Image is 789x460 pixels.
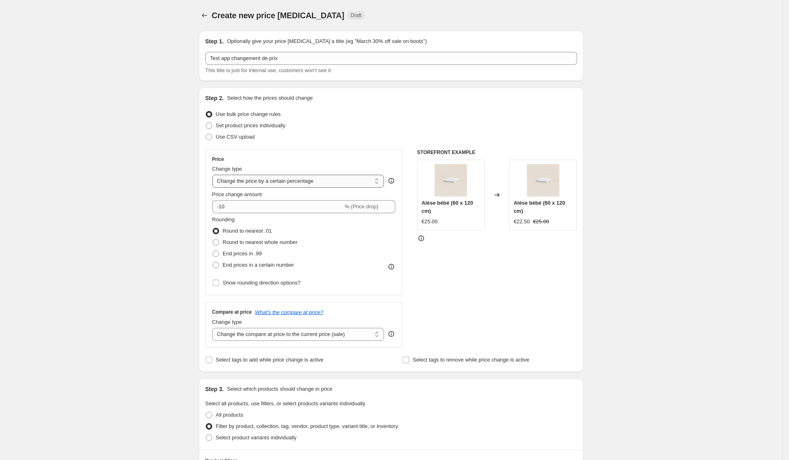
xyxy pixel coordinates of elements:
[205,67,331,73] span: This title is just for internal use, customers won't see it
[435,164,467,197] img: alese-bebe_packshot_424eaba5-12f8-4677-8e35-42c1ed1ceb38_80x.jpg
[223,239,298,245] span: Round to nearest whole number
[205,94,224,102] h2: Step 2.
[514,200,565,214] span: Alèse bébé (60 x 120 cm)
[255,309,324,315] button: What's the compare at price?
[216,434,296,441] span: Select product variants individually
[527,164,559,197] img: alese-bebe_packshot_424eaba5-12f8-4677-8e35-42c1ed1ceb38_80x.jpg
[212,11,345,20] span: Create new price [MEDICAL_DATA]
[417,149,577,156] h6: STOREFRONT EXAMPLE
[533,218,549,226] strike: €25.00
[216,111,281,117] span: Use bulk price change rules
[212,166,242,172] span: Change type
[205,37,224,45] h2: Step 1.
[216,134,255,140] span: Use CSV upload
[205,400,365,407] span: Select all products, use filters, or select products variants individually
[387,330,395,338] div: help
[205,52,577,65] input: 30% off holiday sale
[216,122,286,128] span: Set product prices individually
[216,357,324,363] span: Select tags to add while price change is active
[212,156,224,163] h3: Price
[227,37,426,45] p: Optionally give your price [MEDICAL_DATA] a title (eg "March 30% off sale on boots")
[216,423,398,429] span: Filter by product, collection, tag, vendor, product type, variant title, or inventory
[223,228,272,234] span: Round to nearest .01
[205,385,224,393] h2: Step 3.
[212,319,242,325] span: Change type
[212,309,252,315] h3: Compare at price
[216,412,243,418] span: All products
[223,250,262,257] span: End prices in .99
[514,218,530,226] div: €22.50
[212,191,262,197] span: Price change amount
[223,280,301,286] span: Show rounding direction options?
[387,177,395,185] div: help
[351,12,361,19] span: Draft
[413,357,529,363] span: Select tags to remove while price change is active
[199,10,210,21] button: Price change jobs
[345,203,378,210] span: % (Price drop)
[212,216,235,223] span: Rounding
[422,218,438,226] div: €25.00
[223,262,294,268] span: End prices in a certain number
[422,200,473,214] span: Alèse bébé (60 x 120 cm)
[212,200,343,213] input: -15
[227,94,313,102] p: Select how the prices should change
[227,385,332,393] p: Select which products should change in price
